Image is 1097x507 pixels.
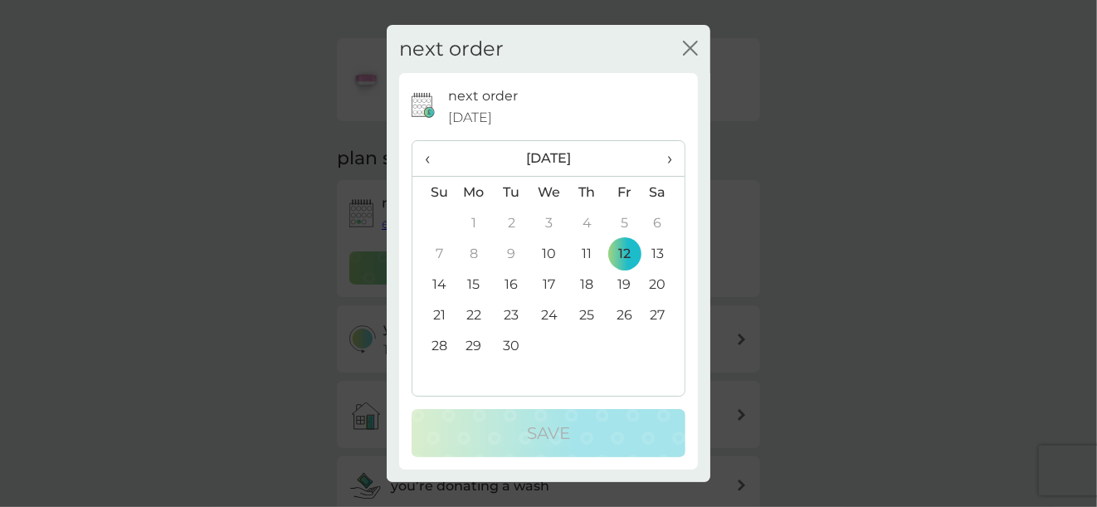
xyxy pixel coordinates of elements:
[493,207,530,238] td: 2
[656,141,672,176] span: ›
[530,300,568,330] td: 24
[399,37,504,61] h2: next order
[568,177,606,208] th: Th
[683,41,698,58] button: close
[455,177,493,208] th: Mo
[455,300,493,330] td: 22
[643,207,685,238] td: 6
[568,238,606,269] td: 11
[449,85,519,107] p: next order
[493,300,530,330] td: 23
[606,207,643,238] td: 5
[412,269,455,300] td: 14
[606,177,643,208] th: Fr
[455,238,493,269] td: 8
[493,238,530,269] td: 9
[530,238,568,269] td: 10
[412,330,455,361] td: 28
[606,269,643,300] td: 19
[643,177,685,208] th: Sa
[412,300,455,330] td: 21
[455,141,643,177] th: [DATE]
[412,238,455,269] td: 7
[568,300,606,330] td: 25
[606,238,643,269] td: 12
[412,409,685,457] button: Save
[455,330,493,361] td: 29
[449,107,493,129] span: [DATE]
[606,300,643,330] td: 26
[493,330,530,361] td: 30
[493,269,530,300] td: 16
[527,420,570,446] p: Save
[643,300,685,330] td: 27
[530,269,568,300] td: 17
[455,269,493,300] td: 15
[568,207,606,238] td: 4
[412,177,455,208] th: Su
[643,269,685,300] td: 20
[568,269,606,300] td: 18
[530,207,568,238] td: 3
[643,238,685,269] td: 13
[493,177,530,208] th: Tu
[455,207,493,238] td: 1
[530,177,568,208] th: We
[425,141,442,176] span: ‹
